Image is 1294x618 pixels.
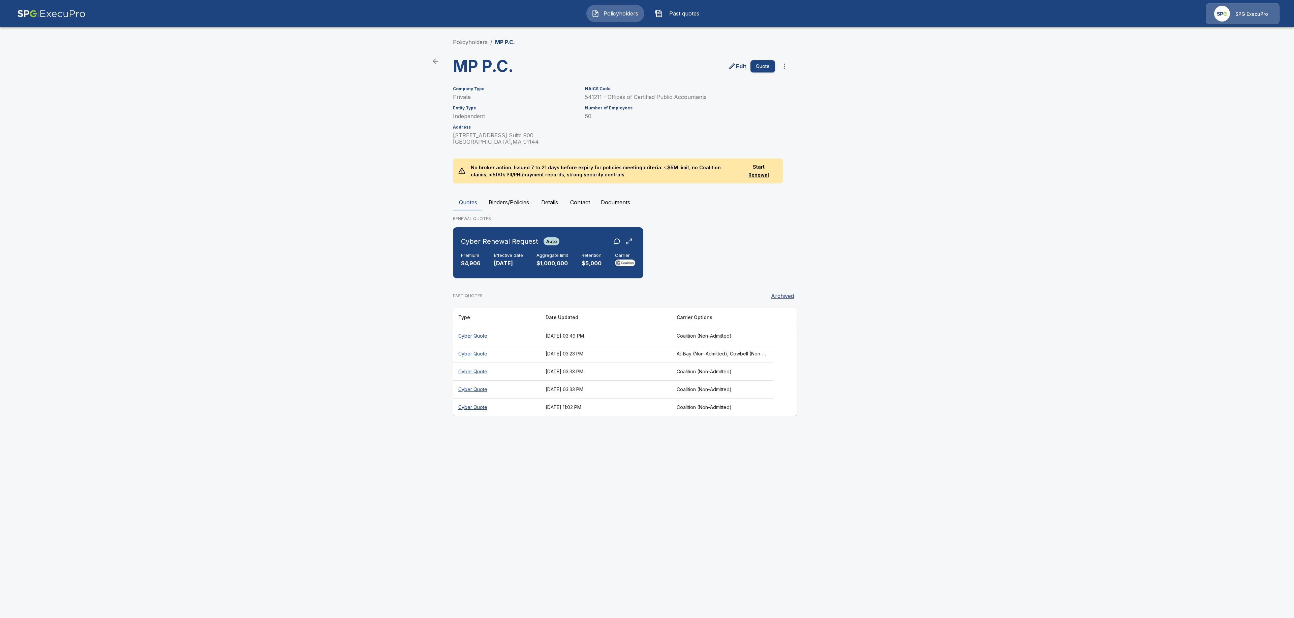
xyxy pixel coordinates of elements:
[453,106,577,110] h6: Entity Type
[540,345,671,363] th: [DATE] 03:23 PM
[1214,6,1230,22] img: Agency Icon
[453,380,540,398] th: Cyber Quote
[1206,3,1280,24] a: Agency IconSPG ExecuPro
[453,125,577,130] h6: Address
[602,9,639,18] span: Policyholders
[536,253,568,258] h6: Aggregate limit
[671,363,773,380] th: Coalition (Non-Admitted)
[453,194,483,210] button: Quotes
[17,3,86,24] img: AA Logo
[650,5,708,22] button: Past quotes IconPast quotes
[655,9,663,18] img: Past quotes Icon
[582,260,602,267] p: $5,000
[540,308,671,327] th: Date Updated
[495,38,515,46] p: MP P.C.
[1235,11,1268,18] p: SPG ExecuPro
[671,345,773,363] th: At-Bay (Non-Admitted), Cowbell (Non-Admitted), Cowbell (Admitted), Corvus Cyber (Non-Admitted), T...
[494,253,523,258] h6: Effective date
[740,161,778,181] button: Start Renewal
[671,398,773,416] th: Coalition (Non-Admitted)
[453,216,841,222] p: RENEWAL QUOTES
[615,253,635,258] h6: Carrier
[615,260,635,266] img: Carrier
[727,61,748,72] a: edit
[453,345,540,363] th: Cyber Quote
[778,60,791,73] button: more
[536,260,568,267] p: $1,000,000
[736,62,746,70] p: Edit
[585,94,775,100] p: 541211 - Offices of Certified Public Accountants
[483,194,534,210] button: Binders/Policies
[453,308,540,327] th: Type
[465,159,740,183] p: No broker action. Issued 7 to 21 days before expiry for policies meeting criteria: ≤ $5M limit, n...
[595,194,636,210] button: Documents
[671,327,773,345] th: Coalition (Non-Admitted)
[461,260,481,267] p: $4,906
[453,293,483,299] p: PAST QUOTES
[453,38,515,46] nav: breadcrumb
[540,363,671,380] th: [DATE] 03:33 PM
[453,94,577,100] p: Private
[585,87,775,91] h6: NAICS Code
[490,38,492,46] li: /
[544,239,559,244] span: Auto
[453,113,577,119] p: Independent
[453,132,577,145] p: [STREET_ADDRESS] Suite 900 [GEOGRAPHIC_DATA] , MA 01144
[540,380,671,398] th: [DATE] 03:33 PM
[453,87,577,91] h6: Company Type
[671,380,773,398] th: Coalition (Non-Admitted)
[453,39,488,45] a: Policyholders
[666,9,703,18] span: Past quotes
[461,236,538,247] h6: Cyber Renewal Request
[453,363,540,380] th: Cyber Quote
[540,398,671,416] th: [DATE] 11:02 PM
[461,253,481,258] h6: Premium
[591,9,599,18] img: Policyholders Icon
[429,55,442,68] a: back
[453,398,540,416] th: Cyber Quote
[671,308,773,327] th: Carrier Options
[453,194,841,210] div: policyholder tabs
[540,327,671,345] th: [DATE] 03:49 PM
[565,194,595,210] button: Contact
[453,327,540,345] th: Cyber Quote
[750,60,775,73] button: Quote
[534,194,565,210] button: Details
[453,57,619,76] h3: MP P.C.
[585,106,775,110] h6: Number of Employees
[585,113,775,119] p: 50
[453,308,797,416] table: responsive table
[494,260,523,267] p: [DATE]
[768,289,797,303] button: Archived
[586,5,644,22] button: Policyholders IconPolicyholders
[582,253,602,258] h6: Retention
